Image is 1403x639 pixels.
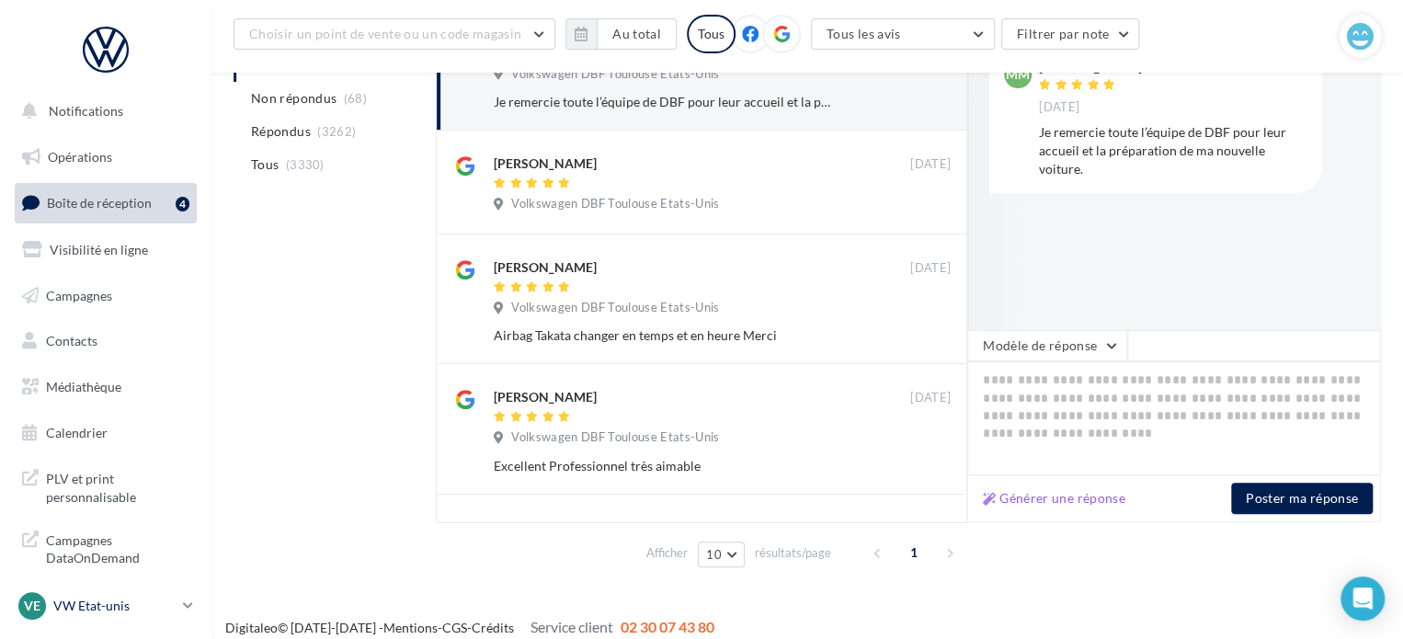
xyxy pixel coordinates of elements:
[687,15,736,53] div: Tous
[511,196,719,212] span: Volkswagen DBF Toulouse Etats-Unis
[46,425,108,440] span: Calendrier
[1039,99,1079,116] span: [DATE]
[11,459,200,513] a: PLV et print personnalisable
[494,388,597,406] div: [PERSON_NAME]
[1001,18,1140,50] button: Filtrer par note
[910,156,951,173] span: [DATE]
[11,231,200,269] a: Visibilité en ligne
[251,122,311,141] span: Répondus
[46,287,112,302] span: Campagnes
[565,18,677,50] button: Au total
[511,66,719,83] span: Volkswagen DBF Toulouse Etats-Unis
[1340,576,1385,621] div: Open Intercom Messenger
[11,520,200,575] a: Campagnes DataOnDemand
[1039,123,1307,178] div: Je remercie toute l’équipe de DBF pour leur accueil et la préparation de ma nouvelle voiture.
[176,197,189,211] div: 4
[1231,483,1373,514] button: Poster ma réponse
[24,597,40,615] span: VE
[530,618,613,635] span: Service client
[597,18,677,50] button: Au total
[286,157,325,172] span: (3330)
[225,620,278,635] a: Digitaleo
[494,93,831,111] div: Je remercie toute l’équipe de DBF pour leur accueil et la préparation de ma nouvelle voiture.
[53,597,176,615] p: VW Etat-unis
[494,457,831,475] div: Excellent Professionnel très aimable
[967,330,1127,361] button: Modèle de réponse
[621,618,714,635] span: 02 30 07 43 80
[1006,65,1030,84] span: MM
[225,620,714,635] span: © [DATE]-[DATE] - - -
[511,429,719,446] span: Volkswagen DBF Toulouse Etats-Unis
[46,528,189,567] span: Campagnes DataOnDemand
[11,183,200,223] a: Boîte de réception4
[1039,61,1142,74] div: [PERSON_NAME]
[249,26,521,41] span: Choisir un point de vente ou un code magasin
[811,18,995,50] button: Tous les avis
[49,103,123,119] span: Notifications
[910,390,951,406] span: [DATE]
[910,260,951,277] span: [DATE]
[706,547,722,562] span: 10
[47,195,152,211] span: Boîte de réception
[11,138,200,177] a: Opérations
[646,544,688,562] span: Afficher
[11,322,200,360] a: Contacts
[251,89,336,108] span: Non répondus
[11,414,200,452] a: Calendrier
[50,242,148,257] span: Visibilité en ligne
[755,544,831,562] span: résultats/page
[494,258,597,277] div: [PERSON_NAME]
[511,300,719,316] span: Volkswagen DBF Toulouse Etats-Unis
[442,620,467,635] a: CGS
[15,588,197,623] a: VE VW Etat-unis
[234,18,555,50] button: Choisir un point de vente ou un code magasin
[46,379,121,394] span: Médiathèque
[48,149,112,165] span: Opérations
[251,155,279,174] span: Tous
[11,368,200,406] a: Médiathèque
[46,466,189,506] span: PLV et print personnalisable
[46,333,97,348] span: Contacts
[317,124,356,139] span: (3262)
[383,620,438,635] a: Mentions
[11,277,200,315] a: Campagnes
[899,538,929,567] span: 1
[827,26,901,41] span: Tous les avis
[344,91,367,106] span: (68)
[975,487,1133,509] button: Générer une réponse
[11,92,193,131] button: Notifications
[494,326,831,345] div: Airbag Takata changer en temps et en heure Merci
[494,154,597,173] div: [PERSON_NAME]
[698,542,745,567] button: 10
[472,620,514,635] a: Crédits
